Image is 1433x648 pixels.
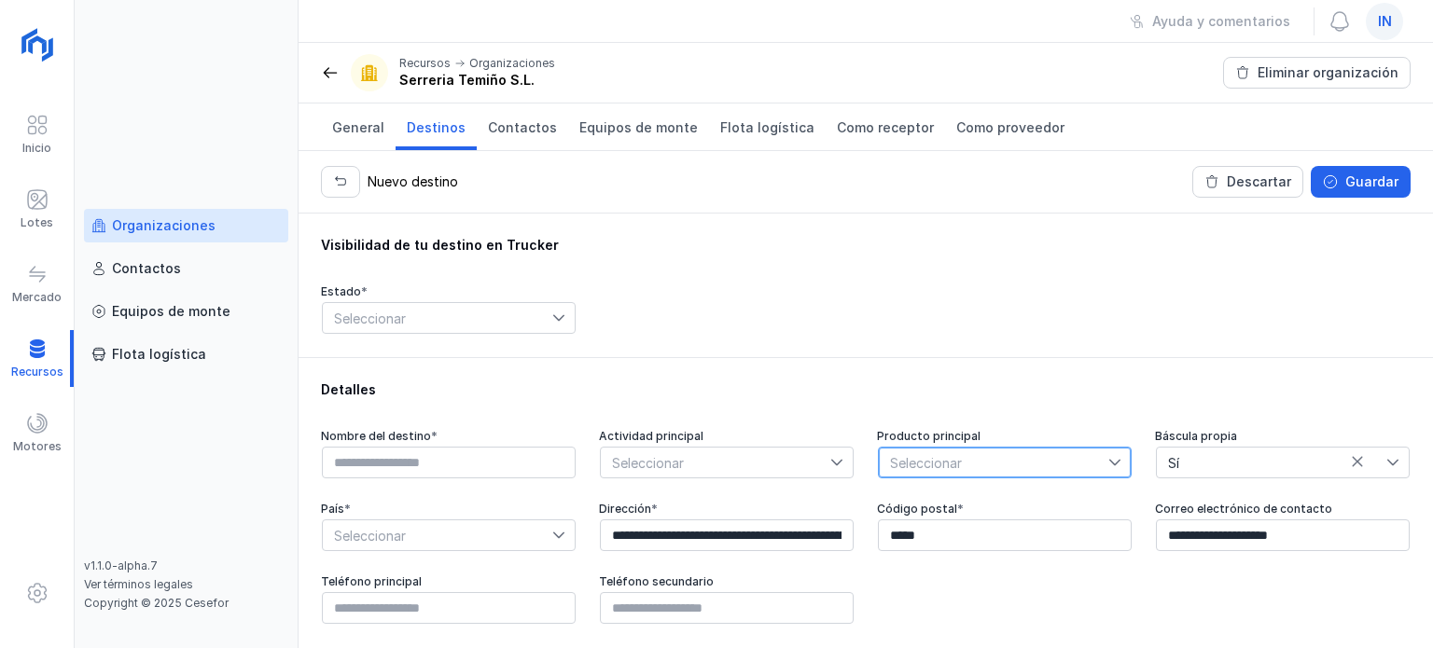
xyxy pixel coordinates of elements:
[84,577,193,591] a: Ver términos legales
[956,118,1064,137] span: Como proveedor
[879,448,1108,477] span: Seleccionar
[1345,172,1398,191] div: Guardar
[12,290,62,305] div: Mercado
[407,118,466,137] span: Destinos
[321,502,577,517] div: País
[321,236,1411,255] div: Visibilidad de tu destino en Trucker
[1155,429,1411,444] div: Báscula propia
[84,209,288,242] a: Organizaciones
[1118,6,1302,37] button: Ayuda y comentarios
[112,345,206,364] div: Flota logística
[321,284,577,299] div: Estado
[826,103,945,150] a: Como receptor
[399,56,451,71] div: Recursos
[1378,12,1392,31] span: in
[1157,448,1386,477] span: Sí
[321,429,577,444] div: Nombre del destino
[21,215,53,230] div: Lotes
[1227,172,1291,191] div: Descartar
[112,259,181,278] div: Contactos
[599,574,855,589] div: Teléfono secundario
[368,172,458,191] div: Nuevo destino
[84,252,288,285] a: Contactos
[720,118,814,137] span: Flota logística
[13,439,62,454] div: Motores
[84,338,288,371] a: Flota logística
[14,21,61,68] img: logoRight.svg
[877,429,1133,444] div: Producto principal
[323,303,552,333] span: Seleccionar
[1152,12,1290,31] div: Ayuda y comentarios
[84,558,288,573] div: v1.1.0-alpha.7
[1258,63,1398,82] div: Eliminar organización
[84,295,288,328] a: Equipos de monte
[396,103,477,150] a: Destinos
[945,103,1076,150] a: Como proveedor
[469,56,555,71] div: Organizaciones
[477,103,568,150] a: Contactos
[1155,502,1411,517] div: Correo electrónico de contacto
[709,103,826,150] a: Flota logística
[321,380,1411,399] div: Detalles
[321,103,396,150] a: General
[1192,166,1303,198] button: Descartar
[84,596,288,611] div: Copyright © 2025 Cesefor
[579,118,698,137] span: Equipos de monte
[568,103,709,150] a: Equipos de monte
[599,502,855,517] div: Dirección
[1311,166,1411,198] button: Guardar
[22,141,51,156] div: Inicio
[399,71,555,90] div: Serreria Temiño S.L.
[488,118,557,137] span: Contactos
[599,429,855,444] div: Actividad principal
[323,520,552,550] span: Seleccionar
[321,574,577,589] div: Teléfono principal
[112,216,216,235] div: Organizaciones
[332,118,384,137] span: General
[1223,57,1411,89] button: Eliminar organización
[112,302,230,321] div: Equipos de monte
[837,118,934,137] span: Como receptor
[877,502,1133,517] div: Código postal
[601,448,830,477] span: Seleccionar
